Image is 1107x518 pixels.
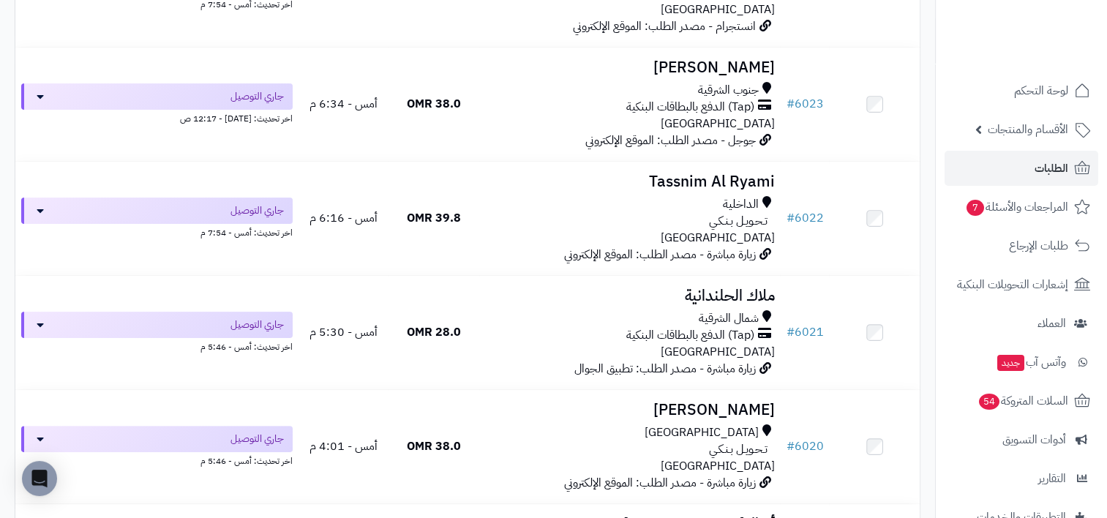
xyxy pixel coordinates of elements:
[309,209,378,227] span: أمس - 6:16 م
[407,95,461,113] span: 38.0 OMR
[945,306,1098,341] a: العملاء
[945,422,1098,457] a: أدوات التسويق
[407,323,461,341] span: 28.0 OMR
[230,203,284,218] span: جاري التوصيل
[945,151,1098,186] a: الطلبات
[786,95,794,113] span: #
[786,438,794,455] span: #
[1035,158,1068,179] span: الطلبات
[786,323,823,341] a: #6021
[945,345,1098,380] a: وآتس آبجديد
[485,288,775,304] h3: ملاك الحلندانية
[945,189,1098,225] a: المراجعات والأسئلة7
[309,438,378,455] span: أمس - 4:01 م
[230,89,284,104] span: جاري التوصيل
[708,213,767,230] span: تـحـويـل بـنـكـي
[1007,37,1093,68] img: logo-2.png
[967,200,984,216] span: 7
[572,18,755,35] span: انستجرام - مصدر الطلب: الموقع الإلكتروني
[407,209,461,227] span: 39.8 OMR
[563,474,755,492] span: زيارة مباشرة - مصدر الطلب: الموقع الإلكتروني
[626,327,754,344] span: (Tap) الدفع بالبطاقات البنكية
[1037,313,1066,334] span: العملاء
[230,432,284,446] span: جاري التوصيل
[786,209,794,227] span: #
[957,274,1068,295] span: إشعارات التحويلات البنكية
[660,457,774,475] span: [GEOGRAPHIC_DATA]
[698,310,758,327] span: شمال الشرقية
[997,355,1024,371] span: جديد
[786,323,794,341] span: #
[22,461,57,496] div: Open Intercom Messenger
[1038,468,1066,489] span: التقارير
[644,424,758,441] span: [GEOGRAPHIC_DATA]
[786,95,823,113] a: #6023
[945,461,1098,496] a: التقارير
[309,95,378,113] span: أمس - 6:34 م
[21,224,293,239] div: اخر تحديث: أمس - 7:54 م
[230,318,284,332] span: جاري التوصيل
[485,173,775,190] h3: Tassnim Al Ryami
[979,394,999,410] span: 54
[945,267,1098,302] a: إشعارات التحويلات البنكية
[660,343,774,361] span: [GEOGRAPHIC_DATA]
[660,1,774,18] span: [GEOGRAPHIC_DATA]
[21,338,293,353] div: اخر تحديث: أمس - 5:46 م
[786,438,823,455] a: #6020
[485,59,775,76] h3: [PERSON_NAME]
[574,360,755,378] span: زيارة مباشرة - مصدر الطلب: تطبيق الجوال
[21,110,293,125] div: اخر تحديث: [DATE] - 12:17 ص
[945,383,1098,418] a: السلات المتروكة54
[407,438,461,455] span: 38.0 OMR
[965,197,1068,217] span: المراجعات والأسئلة
[996,352,1066,372] span: وآتس آب
[722,196,758,213] span: الداخلية
[563,246,755,263] span: زيارة مباشرة - مصدر الطلب: الموقع الإلكتروني
[626,99,754,116] span: (Tap) الدفع بالبطاقات البنكية
[585,132,755,149] span: جوجل - مصدر الطلب: الموقع الإلكتروني
[708,441,767,458] span: تـحـويـل بـنـكـي
[1009,236,1068,256] span: طلبات الإرجاع
[485,402,775,418] h3: [PERSON_NAME]
[786,209,823,227] a: #6022
[1002,429,1066,450] span: أدوات التسويق
[945,73,1098,108] a: لوحة التحكم
[1014,80,1068,101] span: لوحة التحكم
[697,82,758,99] span: جنوب الشرقية
[977,391,1068,411] span: السلات المتروكة
[988,119,1068,140] span: الأقسام والمنتجات
[309,323,378,341] span: أمس - 5:30 م
[660,229,774,247] span: [GEOGRAPHIC_DATA]
[660,115,774,132] span: [GEOGRAPHIC_DATA]
[21,452,293,468] div: اخر تحديث: أمس - 5:46 م
[945,228,1098,263] a: طلبات الإرجاع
